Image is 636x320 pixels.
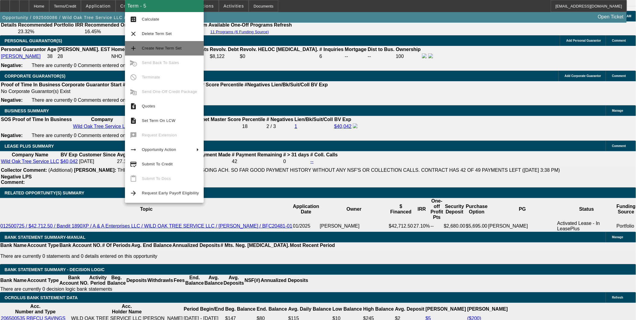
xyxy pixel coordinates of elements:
[274,22,292,28] th: Refresh
[612,296,623,299] span: Refresh
[84,22,148,28] th: Recommended One Off IRR
[466,198,488,220] th: Purchase Option
[5,74,66,78] span: CORPORATE GUARANTOR(S)
[295,117,333,122] b: Lien/Bk/Suit/Coll
[123,82,152,87] b: # Employees
[557,198,616,220] th: Status
[1,174,32,185] b: Negative LPS Comment:
[117,152,137,157] b: Avg. IRR
[257,303,287,315] th: End. Balance
[5,190,84,195] span: RELATED OPPORTUNITY(S) SUMMARY
[62,82,109,87] b: Corporate Guarantor
[290,242,335,248] th: Most Recent Period
[185,275,204,286] th: End. Balance
[616,220,636,232] td: Portfolio
[2,15,167,20] span: Opportunity / 092500086 / Wild Oak Tree Service LLC / [PERSON_NAME]
[232,152,282,157] b: # Payment Remaining
[0,223,292,229] a: 012500725 / $42,712.50 / Bandit 1890XP / A & A Enterprises LLC / WILD OAK TREE SERVICE LLC / [PER...
[467,303,508,315] th: [PERSON_NAME]
[89,275,107,286] th: Activity Period
[565,74,601,78] span: Add Corporate Guarantor
[388,198,413,220] th: $ Financed
[368,47,395,52] b: Dist to Bus.
[209,53,239,60] td: $8,122
[422,53,427,58] img: facebook-icon.png
[430,220,444,232] td: --
[32,63,160,68] span: There are currently 0 Comments entered on this opportunity
[224,4,244,8] span: Activities
[71,303,183,315] th: Acc. Holder Name
[107,275,126,286] th: Beg. Balance
[428,53,433,58] img: linkedin-icon.png
[245,82,270,87] b: #Negatives
[293,220,320,232] td: 01/2025
[345,47,367,52] b: Mortgage
[612,109,623,112] span: Manage
[102,242,131,248] th: # Of Periods
[425,303,466,315] th: [PERSON_NAME]
[73,124,131,129] a: Wild Oak Tree Service LLC
[430,198,444,220] th: One-off Profit Pts
[1,22,17,28] th: Details
[388,220,413,232] td: $42,712.50
[319,53,344,60] td: 6
[142,31,172,36] span: Delete Term Set
[27,242,59,248] th: Account Type
[172,242,220,248] th: Annualized Deposits
[86,4,110,8] span: Application
[131,242,172,248] th: Avg. End Balance
[110,82,121,87] b: Start
[488,198,557,220] th: PG
[612,144,626,148] span: Comment
[219,0,249,12] button: Activities
[368,53,395,60] td: --
[130,103,137,110] mat-icon: request_quote
[288,303,332,315] th: Avg. Daily Balance
[47,53,56,60] td: 38
[5,235,85,240] span: BANK STATEMENT SUMMARY-MANUAL
[1,47,46,52] b: Personal Guarantor
[283,158,310,165] td: 0
[443,198,465,220] th: Security Deposit
[5,295,78,300] span: OCROLUS BANK STATEMENT DATA
[60,159,78,164] a: $40,042
[84,29,148,35] td: 16.45%
[130,45,137,52] mat-icon: add
[466,220,488,232] td: $5,695.00
[142,46,182,50] span: Create New Term Set
[18,29,84,35] td: 23.32%
[488,220,557,232] td: [PERSON_NAME]
[91,117,113,122] b: Company
[111,47,155,52] b: Home Owner Since
[319,47,344,52] b: # Inquiries
[130,117,137,124] mat-icon: description
[5,267,105,272] span: Bank Statement Summary - Decision Logic
[174,275,185,286] th: Fees
[32,133,160,138] span: There are currently 0 Comments entered on this opportunity
[59,242,102,248] th: Bank Account NO.
[142,17,159,21] span: Calculate
[320,220,389,232] td: [PERSON_NAME]
[58,47,110,52] b: [PERSON_NAME]. EST
[12,152,48,157] b: Company Name
[27,275,59,286] th: Account Type
[220,242,290,248] th: # Mts. Neg. [MEDICAL_DATA].
[1,88,331,94] td: No Corporate Guarantor(s) Exist
[57,53,110,60] td: 28
[130,190,137,197] mat-icon: arrow_forward
[616,198,636,220] th: Funding Source
[240,47,318,52] b: Revolv. HELOC [MEDICAL_DATA].
[126,275,147,286] th: Deposits
[1,159,59,164] a: Wild Oak Tree Service LLC
[267,117,293,122] b: # Negatives
[48,168,73,173] span: (Additional)
[244,275,260,286] th: NSF(#)
[363,303,394,315] th: High Balance
[209,29,271,34] button: 11 Programs (6 Funding Source)
[413,220,430,232] td: 27.10%
[557,220,616,232] td: Activated Lease - In LeasePlus
[74,168,116,173] b: [PERSON_NAME]:
[345,53,367,60] td: --
[612,235,623,239] span: Manage
[271,82,310,87] b: Lien/Bk/Suit/Coll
